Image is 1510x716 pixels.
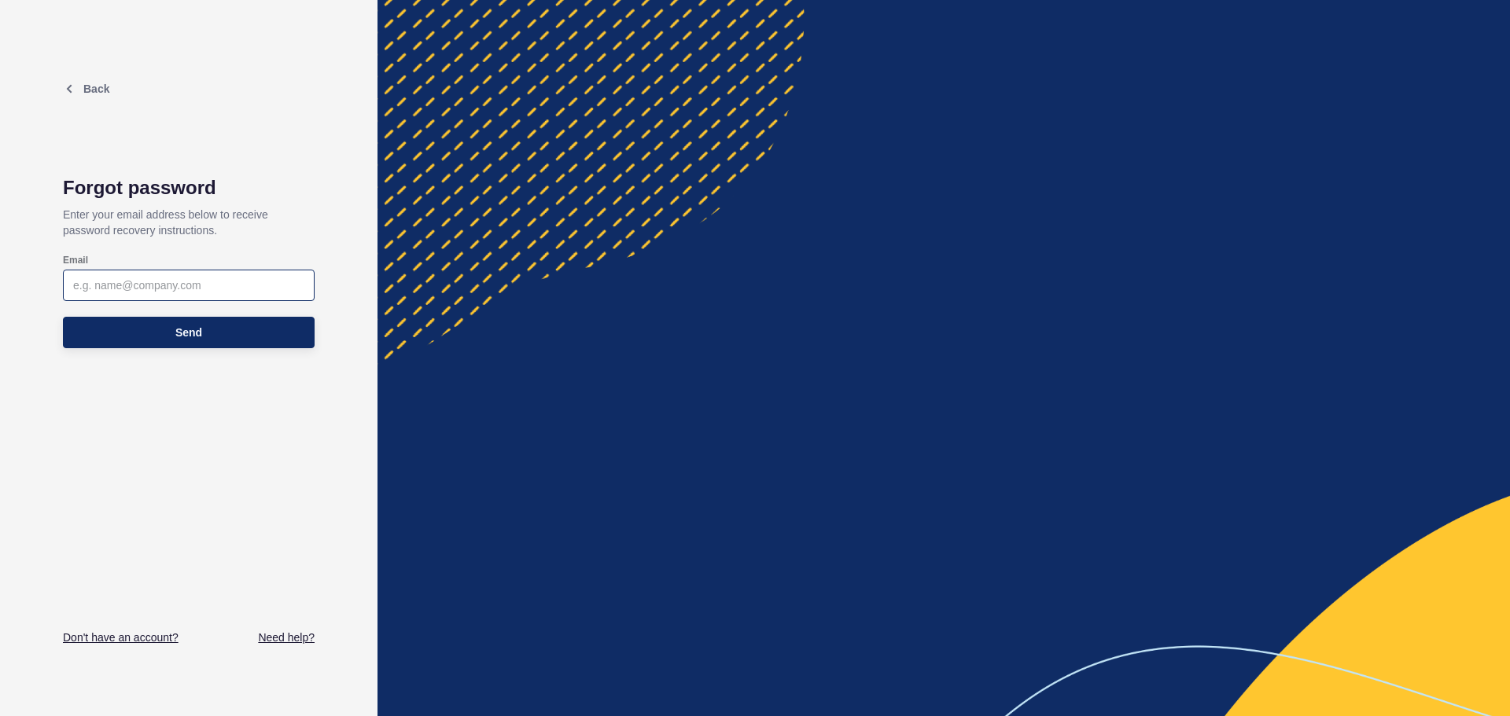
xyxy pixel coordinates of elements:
[83,83,109,95] span: Back
[63,254,88,266] label: Email
[63,177,315,199] h1: Forgot password
[63,199,315,246] p: Enter your email address below to receive password recovery instructions.
[73,277,304,293] input: e.g. name@company.com
[63,630,179,645] a: Don't have an account?
[63,83,109,95] a: Back
[63,317,315,348] button: Send
[175,325,202,340] span: Send
[258,630,315,645] a: Need help?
